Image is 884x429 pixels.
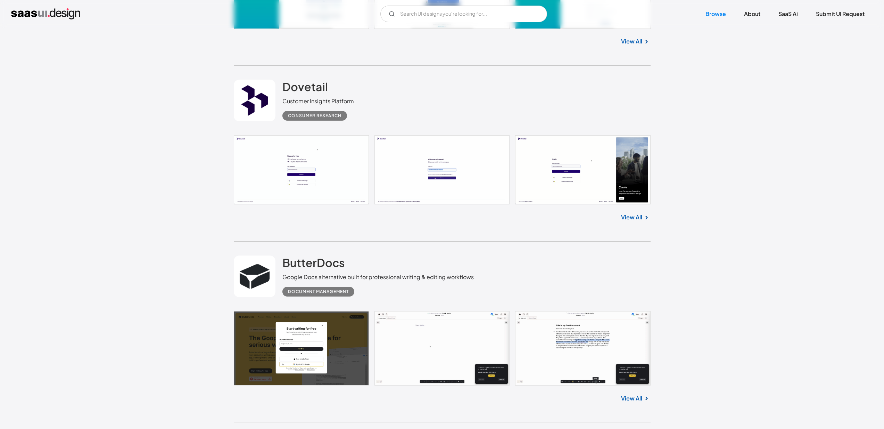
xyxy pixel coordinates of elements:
[282,256,345,273] a: ButterDocs
[380,6,547,22] input: Search UI designs you're looking for...
[380,6,547,22] form: Email Form
[282,80,328,94] h2: Dovetail
[288,112,341,120] div: Consumer Research
[621,213,642,221] a: View All
[282,97,354,105] div: Customer Insights Platform
[282,273,474,281] div: Google Docs alternative built for professional writing & editing workflows
[621,37,642,46] a: View All
[621,394,642,403] a: View All
[697,6,734,22] a: Browse
[288,288,349,296] div: Document Management
[736,6,769,22] a: About
[282,256,345,269] h2: ButterDocs
[11,8,80,19] a: home
[282,80,328,97] a: Dovetail
[808,6,873,22] a: Submit UI Request
[770,6,806,22] a: SaaS Ai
